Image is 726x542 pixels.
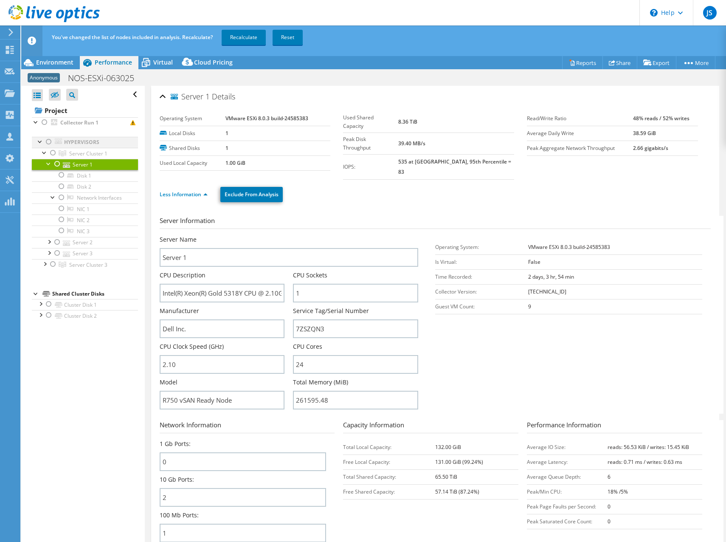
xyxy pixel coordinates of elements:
span: You've changed the list of nodes included in analysis. Recalculate? [52,34,213,41]
a: NIC 2 [32,215,138,226]
b: 6 [608,473,611,480]
label: Used Local Capacity [160,159,225,167]
a: Server 2 [32,237,138,248]
a: Cluster Disk 1 [32,299,138,310]
b: 535 at [GEOGRAPHIC_DATA], 95th Percentile = 83 [398,158,511,175]
label: 10 Gb Ports: [160,475,194,484]
a: Cluster Disk 2 [32,310,138,321]
b: 39.40 MB/s [398,140,425,147]
span: Server Cluster 3 [69,261,107,268]
a: Server 3 [32,248,138,259]
label: Total Memory (MiB) [293,378,348,387]
td: Peak Saturated Core Count: [527,514,608,529]
a: Recalculate [222,30,266,45]
label: Local Disks [160,129,225,138]
b: 57.14 TiB (87.24%) [435,488,479,495]
b: 2.66 gigabits/s [633,144,668,152]
a: Reports [562,56,603,69]
b: 48% reads / 52% writes [633,115,689,122]
span: Cloud Pricing [194,58,233,66]
label: 100 Mb Ports: [160,511,199,519]
b: Collector Run 1 [60,119,98,126]
label: Server Name [160,235,197,244]
b: 1 [225,144,228,152]
b: False [528,258,540,265]
td: Average Latency: [527,454,608,469]
div: Shared Cluster Disks [52,289,138,299]
label: Average Daily Write [527,129,633,138]
a: Reset [273,30,303,45]
label: 1 Gb Ports: [160,440,191,448]
a: Export [637,56,676,69]
b: 0 [608,503,611,510]
h3: Network Information [160,420,335,433]
span: Virtual [153,58,173,66]
h3: Capacity Information [343,420,518,433]
label: Used Shared Capacity [343,113,398,130]
a: Collector Run 1 [32,117,138,128]
span: Server 1 [171,93,210,101]
td: Time Recorded: [435,269,528,284]
label: CPU Cores [293,342,322,351]
td: Operating System: [435,240,528,254]
b: 65.50 TiB [435,473,457,480]
a: More [676,56,715,69]
td: Guest VM Count: [435,299,528,314]
b: 2 days, 3 hr, 54 min [528,273,574,280]
td: Peak Page Faults per Second: [527,499,608,514]
b: 8.36 TiB [398,118,417,125]
a: Network Interfaces [32,192,138,203]
label: Operating System [160,114,225,123]
a: Exclude From Analysis [220,187,283,202]
td: Peak/Min CPU: [527,484,608,499]
label: Peak Aggregate Network Throughput [527,144,633,152]
td: Is Virtual: [435,254,528,269]
td: Average IO Size: [527,440,608,454]
b: 1.00 GiB [225,159,245,167]
a: Less Information [160,191,208,198]
a: Disk 2 [32,181,138,192]
a: Project [32,104,138,117]
b: 131.00 GiB (99.24%) [435,458,483,466]
label: Service Tag/Serial Number [293,307,369,315]
label: Manufacturer [160,307,199,315]
a: Server Cluster 3 [32,259,138,270]
td: Free Shared Capacity: [343,484,435,499]
td: Total Shared Capacity: [343,469,435,484]
svg: \n [650,9,658,17]
td: Free Local Capacity: [343,454,435,469]
label: CPU Description [160,271,205,279]
span: Server Cluster 1 [69,150,107,157]
b: 1 [225,130,228,137]
a: Server Cluster 1 [32,148,138,159]
h3: Performance Information [527,420,702,433]
h3: Server Information [160,216,711,229]
a: NIC 3 [32,226,138,237]
td: Collector Version: [435,284,528,299]
span: Details [212,91,235,102]
a: Share [602,56,637,69]
span: Performance [95,58,132,66]
b: 38.59 GiB [633,130,656,137]
b: 0 [608,518,611,525]
label: Read/Write Ratio [527,114,633,123]
b: VMware ESXi 8.0.3 build-24585383 [528,243,610,251]
b: 9 [528,303,531,310]
span: JS [703,6,717,20]
label: Peak Disk Throughput [343,135,398,152]
span: Anonymous [28,73,60,82]
h1: NOS-ESXi-063025 [64,73,147,83]
b: 132.00 GiB [435,443,461,451]
b: VMware ESXi 8.0.3 build-24585383 [225,115,308,122]
label: IOPS: [343,163,398,171]
label: Model [160,378,177,387]
a: Disk 1 [32,170,138,181]
b: [TECHNICAL_ID] [528,288,566,295]
b: 18% /5% [608,488,628,495]
label: Shared Disks [160,144,225,152]
label: CPU Clock Speed (GHz) [160,342,224,351]
label: CPU Sockets [293,271,327,279]
span: Environment [36,58,73,66]
td: Total Local Capacity: [343,440,435,454]
a: Hypervisors [32,137,138,148]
